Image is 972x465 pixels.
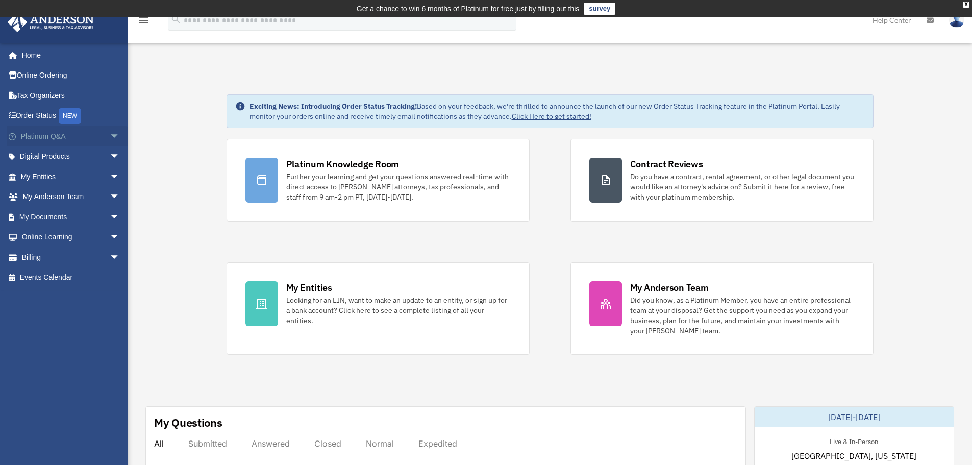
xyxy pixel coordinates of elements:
a: Events Calendar [7,267,135,288]
i: search [170,14,182,25]
a: Contract Reviews Do you have a contract, rental agreement, or other legal document you would like... [570,139,874,222]
a: Platinum Q&Aarrow_drop_down [7,126,135,146]
a: Digital Productsarrow_drop_down [7,146,135,167]
div: Further your learning and get your questions answered real-time with direct access to [PERSON_NAM... [286,172,511,202]
a: Online Learningarrow_drop_down [7,227,135,248]
div: All [154,438,164,449]
a: Order StatusNEW [7,106,135,127]
div: Submitted [188,438,227,449]
a: Home [7,45,130,65]
div: Normal [366,438,394,449]
a: menu [138,18,150,27]
span: arrow_drop_down [110,166,130,187]
img: Anderson Advisors Platinum Portal [5,12,97,32]
a: Click Here to get started! [512,112,591,121]
a: My Documentsarrow_drop_down [7,207,135,227]
i: menu [138,14,150,27]
a: My Entities Looking for an EIN, want to make an update to an entity, or sign up for a bank accoun... [227,262,530,355]
div: Answered [252,438,290,449]
div: Platinum Knowledge Room [286,158,400,170]
a: Tax Organizers [7,85,135,106]
a: Billingarrow_drop_down [7,247,135,267]
div: Do you have a contract, rental agreement, or other legal document you would like an attorney's ad... [630,172,855,202]
a: My Anderson Team Did you know, as a Platinum Member, you have an entire professional team at your... [570,262,874,355]
strong: Exciting News: Introducing Order Status Tracking! [250,102,417,111]
div: My Anderson Team [630,281,709,294]
span: arrow_drop_down [110,187,130,208]
a: survey [584,3,615,15]
div: My Questions [154,415,222,430]
div: NEW [59,108,81,124]
a: Platinum Knowledge Room Further your learning and get your questions answered real-time with dire... [227,139,530,222]
div: Contract Reviews [630,158,703,170]
a: My Anderson Teamarrow_drop_down [7,187,135,207]
div: Based on your feedback, we're thrilled to announce the launch of our new Order Status Tracking fe... [250,101,865,121]
div: Looking for an EIN, want to make an update to an entity, or sign up for a bank account? Click her... [286,295,511,326]
div: Expedited [418,438,457,449]
span: [GEOGRAPHIC_DATA], [US_STATE] [791,450,916,462]
div: Get a chance to win 6 months of Platinum for free just by filling out this [357,3,580,15]
div: My Entities [286,281,332,294]
div: [DATE]-[DATE] [755,407,954,427]
span: arrow_drop_down [110,227,130,248]
div: Did you know, as a Platinum Member, you have an entire professional team at your disposal? Get th... [630,295,855,336]
div: Closed [314,438,341,449]
a: Online Ordering [7,65,135,86]
span: arrow_drop_down [110,247,130,268]
span: arrow_drop_down [110,146,130,167]
a: My Entitiesarrow_drop_down [7,166,135,187]
img: User Pic [949,13,964,28]
div: Live & In-Person [821,435,886,446]
div: close [963,2,969,8]
span: arrow_drop_down [110,207,130,228]
span: arrow_drop_down [110,126,130,147]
